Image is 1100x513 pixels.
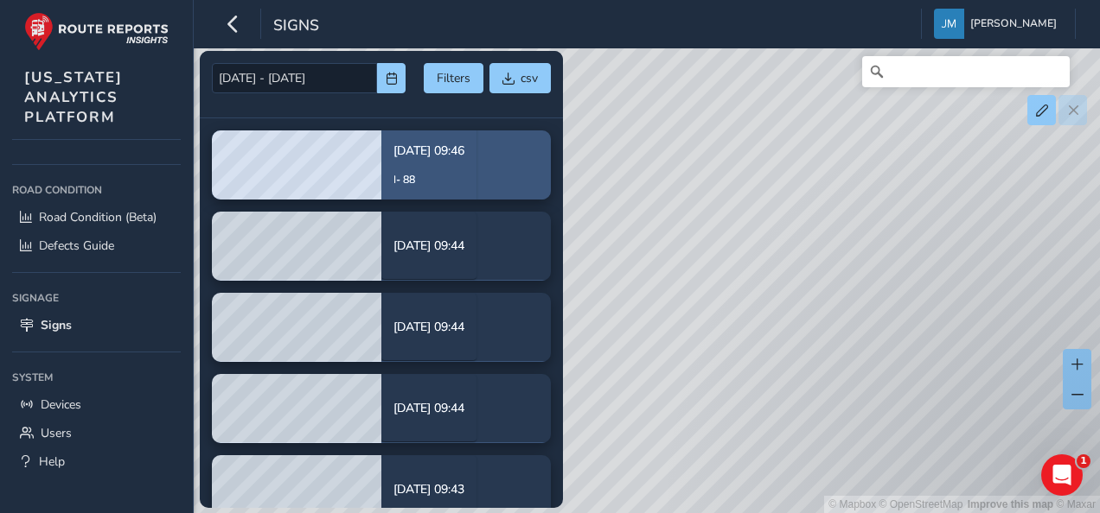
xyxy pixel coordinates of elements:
[393,142,464,160] p: [DATE] 09:46
[424,63,483,93] button: Filters
[489,63,551,93] button: csv
[393,399,464,417] p: [DATE] 09:44
[862,56,1070,87] input: Search
[393,237,464,255] p: [DATE] 09:44
[393,318,464,336] p: [DATE] 09:44
[273,15,319,39] span: Signs
[12,285,181,311] div: Signage
[12,364,181,390] div: System
[41,396,81,413] span: Devices
[12,311,181,339] a: Signs
[24,12,169,51] img: rr logo
[393,480,464,498] p: [DATE] 09:43
[12,203,181,231] a: Road Condition (Beta)
[39,237,114,254] span: Defects Guide
[12,231,181,260] a: Defects Guide
[39,209,157,225] span: Road Condition (Beta)
[41,425,72,441] span: Users
[1041,454,1083,496] iframe: Intercom live chat
[934,9,1063,39] button: [PERSON_NAME]
[970,9,1057,39] span: [PERSON_NAME]
[521,70,538,86] span: csv
[12,177,181,203] div: Road Condition
[41,317,72,333] span: Signs
[39,453,65,470] span: Help
[1077,454,1090,468] span: 1
[12,419,181,447] a: Users
[24,67,123,127] span: [US_STATE] ANALYTICS PLATFORM
[12,447,181,476] a: Help
[934,9,964,39] img: diamond-layout
[12,390,181,419] a: Devices
[393,172,464,187] p: I- 88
